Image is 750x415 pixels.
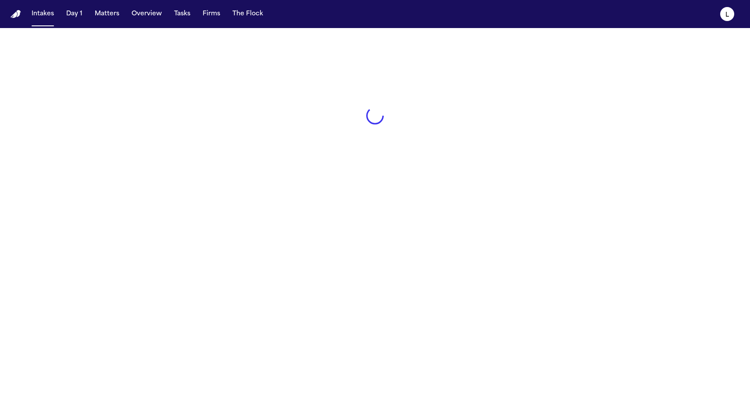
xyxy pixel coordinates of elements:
button: Tasks [171,6,194,22]
button: Intakes [28,6,57,22]
button: The Flock [229,6,267,22]
button: Matters [91,6,123,22]
a: Home [11,10,21,18]
text: L [725,12,729,18]
button: Overview [128,6,165,22]
button: Day 1 [63,6,86,22]
img: Finch Logo [11,10,21,18]
button: Firms [199,6,224,22]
